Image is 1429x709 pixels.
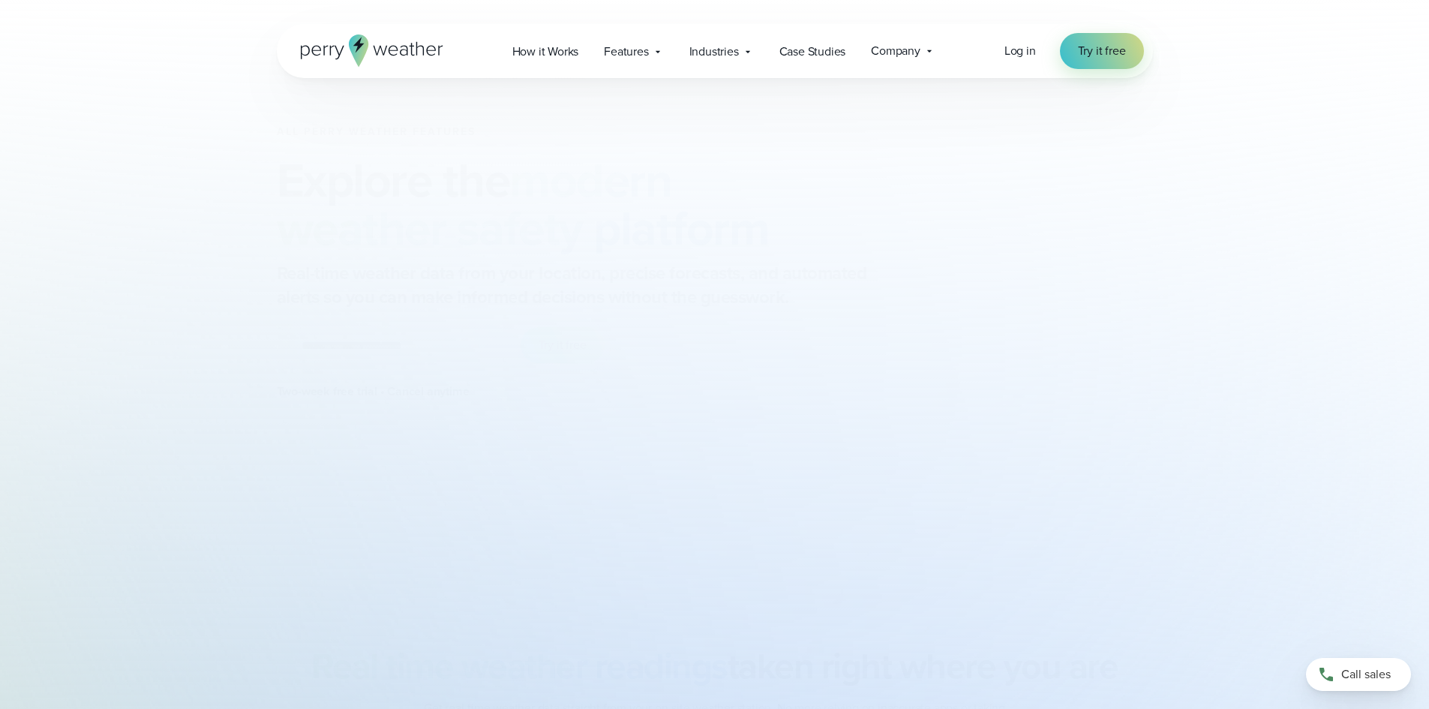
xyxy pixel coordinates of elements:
[1004,42,1036,60] a: Log in
[604,43,648,61] span: Features
[767,36,859,67] a: Case Studies
[689,43,739,61] span: Industries
[512,43,579,61] span: How it Works
[1004,42,1036,59] span: Log in
[1306,658,1411,691] a: Call sales
[1060,33,1144,69] a: Try it free
[1341,665,1391,683] span: Call sales
[871,42,920,60] span: Company
[779,43,846,61] span: Case Studies
[1078,42,1126,60] span: Try it free
[500,36,592,67] a: How it Works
